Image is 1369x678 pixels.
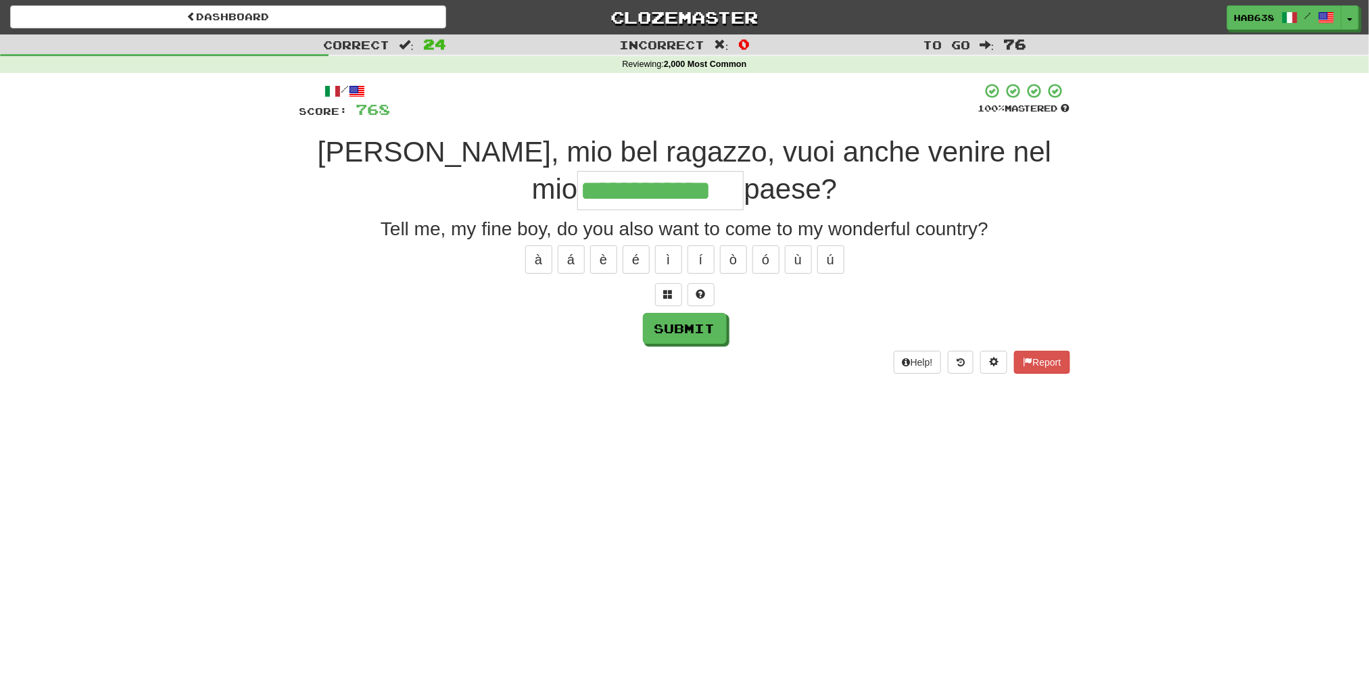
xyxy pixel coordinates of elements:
[1234,11,1275,24] span: hab638
[1305,11,1312,20] span: /
[655,283,682,306] button: Switch sentence to multiple choice alt+p
[299,82,391,99] div: /
[10,5,446,28] a: Dashboard
[643,313,727,344] button: Submit
[752,245,779,274] button: ó
[978,103,1070,115] div: Mastered
[623,245,650,274] button: é
[894,351,942,374] button: Help!
[817,245,844,274] button: ú
[980,39,994,51] span: :
[299,216,1070,243] div: Tell me, my fine boy, do you also want to come to my wonderful country?
[1014,351,1070,374] button: Report
[318,136,1052,205] span: [PERSON_NAME], mio bel ragazzo, vuoi anche venire nel mio
[688,283,715,306] button: Single letter hint - you only get 1 per sentence and score half the points! alt+h
[299,105,348,117] span: Score:
[590,245,617,274] button: è
[525,245,552,274] button: à
[720,245,747,274] button: ò
[948,351,974,374] button: Round history (alt+y)
[785,245,812,274] button: ù
[423,36,446,52] span: 24
[978,103,1005,114] span: 100 %
[714,39,729,51] span: :
[466,5,903,29] a: Clozemaster
[655,245,682,274] button: ì
[558,245,585,274] button: á
[619,38,704,51] span: Incorrect
[399,39,414,51] span: :
[688,245,715,274] button: í
[664,59,746,69] strong: 2,000 Most Common
[738,36,750,52] span: 0
[356,101,391,118] span: 768
[1227,5,1342,30] a: hab638 /
[1004,36,1027,52] span: 76
[923,38,970,51] span: To go
[323,38,389,51] span: Correct
[744,173,837,205] span: paese?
